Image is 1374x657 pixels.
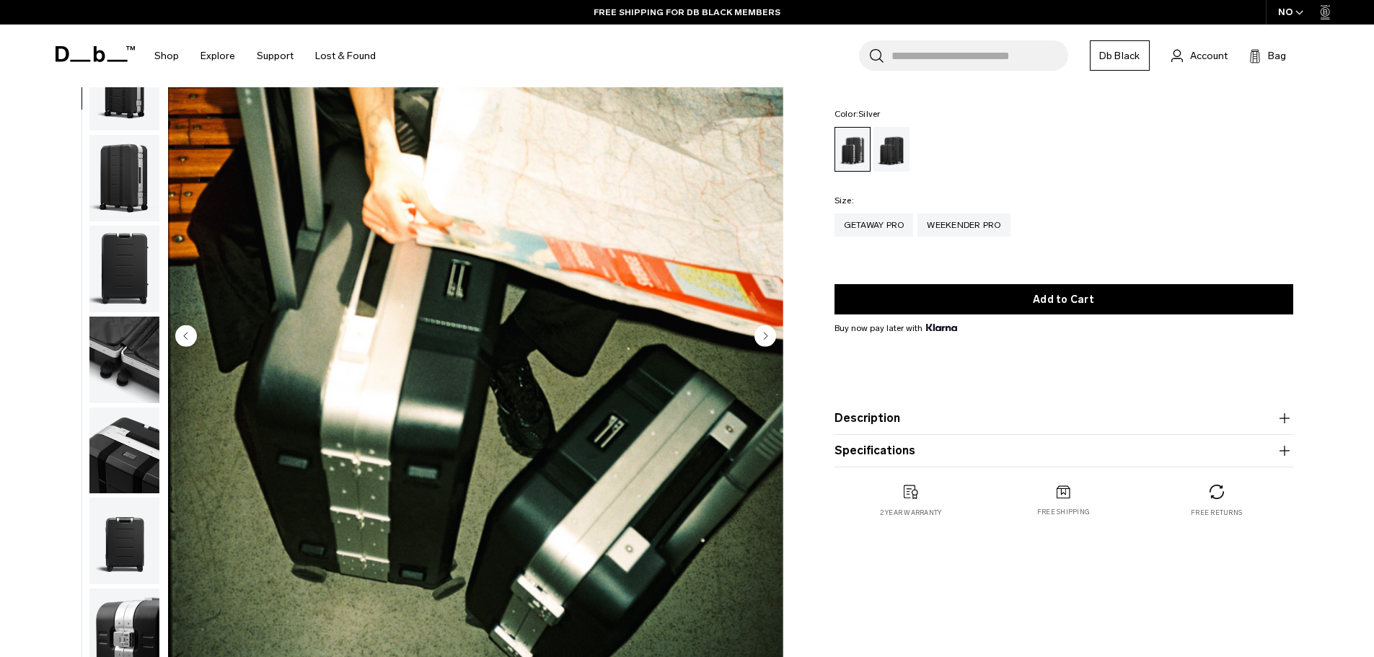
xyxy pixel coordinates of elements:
[89,226,159,312] img: Getaway Pro Luggage Bundle Silver
[89,407,159,494] img: Getaway Pro Luggage Bundle Silver
[257,30,294,81] a: Support
[834,127,871,172] a: Silver
[89,407,160,495] button: Getaway Pro Luggage Bundle Silver
[834,284,1293,314] button: Add to Cart
[834,110,881,118] legend: Color:
[175,325,197,349] button: Previous slide
[315,30,376,81] a: Lost & Found
[1191,508,1242,518] p: Free returns
[1090,40,1150,71] a: Db Black
[1171,47,1228,64] a: Account
[834,322,957,335] span: Buy now pay later with
[201,30,235,81] a: Explore
[754,325,776,349] button: Next slide
[89,317,159,403] img: Getaway Pro Luggage Bundle Silver
[1249,47,1286,64] button: Bag
[1037,507,1090,517] p: Free shipping
[89,134,160,222] button: Getaway Pro Luggage Bundle Silver
[144,25,387,87] nav: Main Navigation
[89,498,159,584] img: Getaway Pro Luggage Bundle Silver
[834,410,1293,427] button: Description
[880,508,942,518] p: 2 year warranty
[873,127,910,172] a: Black out
[89,316,160,404] button: Getaway Pro Luggage Bundle Silver
[154,30,179,81] a: Shop
[89,497,160,585] button: Getaway Pro Luggage Bundle Silver
[89,44,160,132] button: Getaway Pro Luggage Bundle Silver
[834,196,854,205] legend: Size:
[926,324,957,331] img: {"height" => 20, "alt" => "Klarna"}
[89,45,159,131] img: Getaway Pro Luggage Bundle Silver
[89,135,159,221] img: Getaway Pro Luggage Bundle Silver
[594,6,780,19] a: FREE SHIPPING FOR DB BLACK MEMBERS
[858,109,881,119] span: Silver
[917,213,1010,237] a: Weekender Pro
[1190,48,1228,63] span: Account
[834,213,914,237] a: Getaway Pro
[834,442,1293,459] button: Specifications
[89,225,160,313] button: Getaway Pro Luggage Bundle Silver
[1268,48,1286,63] span: Bag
